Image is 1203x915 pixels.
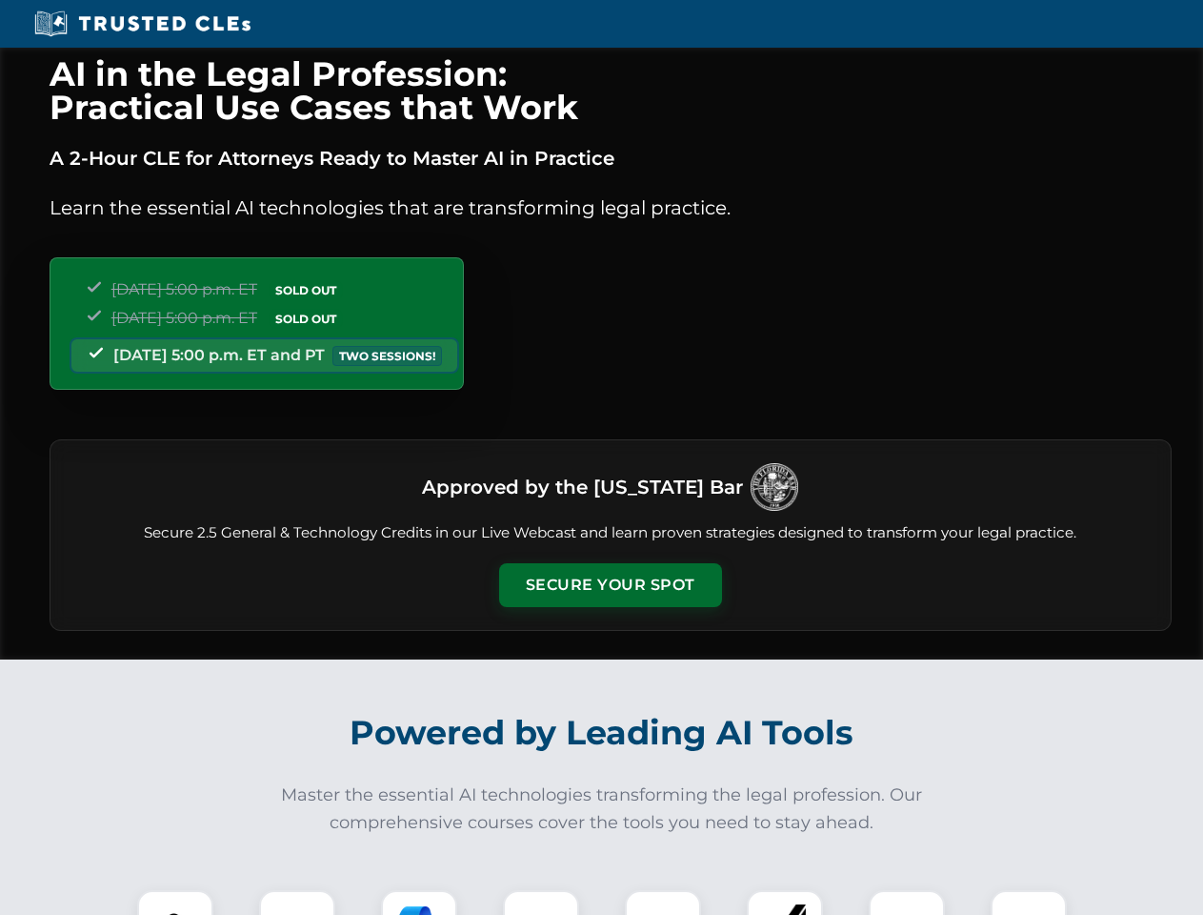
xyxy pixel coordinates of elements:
span: SOLD OUT [269,309,343,329]
p: Master the essential AI technologies transforming the legal profession. Our comprehensive courses... [269,782,935,837]
button: Secure Your Spot [499,563,722,607]
h3: Approved by the [US_STATE] Bar [422,470,743,504]
img: Trusted CLEs [29,10,256,38]
h1: AI in the Legal Profession: Practical Use Cases that Work [50,57,1172,124]
span: [DATE] 5:00 p.m. ET [111,309,257,327]
span: SOLD OUT [269,280,343,300]
h2: Powered by Leading AI Tools [74,700,1130,766]
img: Logo [751,463,798,511]
p: A 2-Hour CLE for Attorneys Ready to Master AI in Practice [50,143,1172,173]
span: [DATE] 5:00 p.m. ET [111,280,257,298]
p: Learn the essential AI technologies that are transforming legal practice. [50,193,1172,223]
p: Secure 2.5 General & Technology Credits in our Live Webcast and learn proven strategies designed ... [73,522,1148,544]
